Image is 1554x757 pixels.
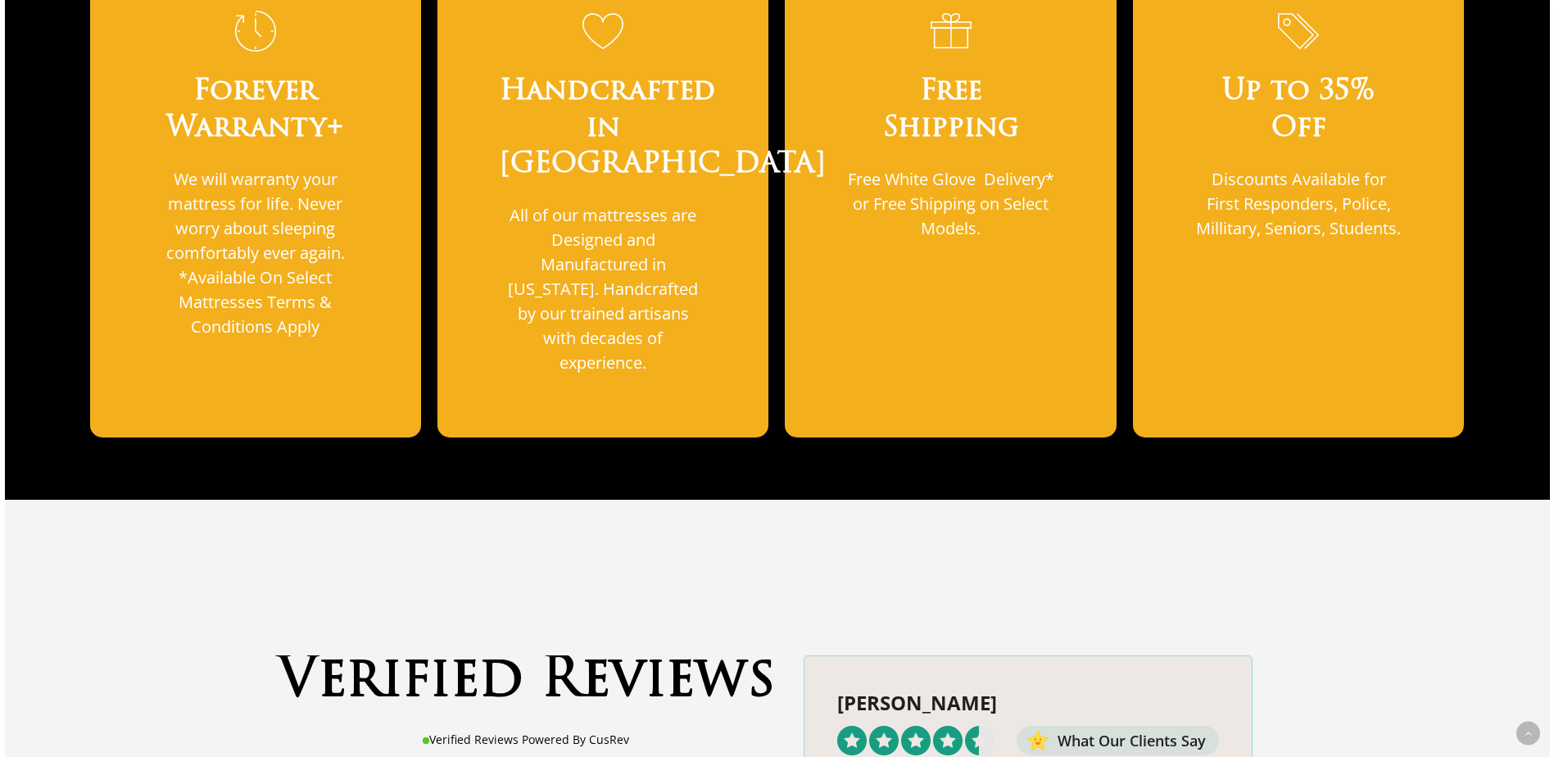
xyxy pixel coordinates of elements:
span: i [646,655,666,709]
h3: Handcrafted in [GEOGRAPHIC_DATA] [500,75,707,184]
h3: Up to 35% Off [1195,75,1402,147]
span: e [582,655,610,709]
span: w [695,655,747,709]
div: Verified Reviews Powered By CusRev [275,729,777,750]
h3: Free Shipping [847,75,1054,147]
span: e [666,655,695,709]
span: V [278,655,318,709]
span: e [318,655,347,709]
span: R [541,655,582,709]
h1: Verified Reviews [278,655,775,709]
h3: Forever Warranty+ [152,75,360,147]
span: i [430,655,451,709]
span: f [402,655,430,709]
span: d [479,655,523,709]
span: r [347,655,382,709]
span: i [382,655,402,709]
p: Discounts Available for First Responders, Police, Millitary, Seniors, Students. [1195,167,1402,241]
span: e [451,655,479,709]
p: Free White Glove Delivery* or Free Shipping on Select Models. [847,167,1054,241]
span: v [610,655,646,709]
p: All of our mattresses are Designed and Manufactured in [US_STATE]. Handcrafted by our trained art... [500,203,707,375]
p: We will warranty your mattress for life. Never worry about sleeping comfortably ever again. *Avai... [152,167,360,339]
a: Back to top [1516,722,1540,746]
span: s [747,655,775,709]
